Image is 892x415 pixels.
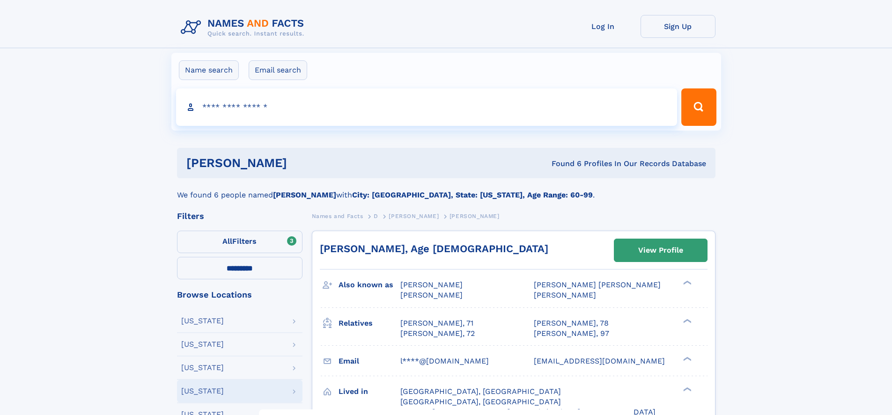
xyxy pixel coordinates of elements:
[273,190,336,199] b: [PERSON_NAME]
[181,387,224,395] div: [US_STATE]
[312,210,363,222] a: Names and Facts
[374,213,378,219] span: D
[400,328,475,339] a: [PERSON_NAME], 72
[339,277,400,293] h3: Also known as
[566,15,641,38] a: Log In
[681,88,716,126] button: Search Button
[681,280,692,286] div: ❯
[181,364,224,371] div: [US_STATE]
[339,384,400,400] h3: Lived in
[249,60,307,80] label: Email search
[614,239,707,262] a: View Profile
[419,159,706,169] div: Found 6 Profiles In Our Records Database
[450,213,500,219] span: [PERSON_NAME]
[400,397,561,406] span: [GEOGRAPHIC_DATA], [GEOGRAPHIC_DATA]
[352,190,593,199] b: City: [GEOGRAPHIC_DATA], State: [US_STATE], Age Range: 60-99
[400,387,561,396] span: [GEOGRAPHIC_DATA], [GEOGRAPHIC_DATA]
[177,291,302,299] div: Browse Locations
[339,353,400,369] h3: Email
[681,318,692,324] div: ❯
[534,318,609,328] a: [PERSON_NAME], 78
[179,60,239,80] label: Name search
[222,237,232,246] span: All
[534,291,596,299] span: [PERSON_NAME]
[641,15,715,38] a: Sign Up
[177,231,302,253] label: Filters
[681,356,692,362] div: ❯
[389,210,439,222] a: [PERSON_NAME]
[181,341,224,348] div: [US_STATE]
[534,328,609,339] a: [PERSON_NAME], 97
[400,280,463,289] span: [PERSON_NAME]
[181,317,224,325] div: [US_STATE]
[534,357,665,365] span: [EMAIL_ADDRESS][DOMAIN_NAME]
[320,243,548,255] a: [PERSON_NAME], Age [DEMOGRAPHIC_DATA]
[177,178,715,201] div: We found 6 people named with .
[177,15,312,40] img: Logo Names and Facts
[400,291,463,299] span: [PERSON_NAME]
[681,386,692,392] div: ❯
[339,315,400,331] h3: Relatives
[186,157,420,169] h1: [PERSON_NAME]
[374,210,378,222] a: D
[638,240,683,261] div: View Profile
[534,280,661,289] span: [PERSON_NAME] [PERSON_NAME]
[400,318,473,328] a: [PERSON_NAME], 71
[177,212,302,220] div: Filters
[389,213,439,219] span: [PERSON_NAME]
[176,88,678,126] input: search input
